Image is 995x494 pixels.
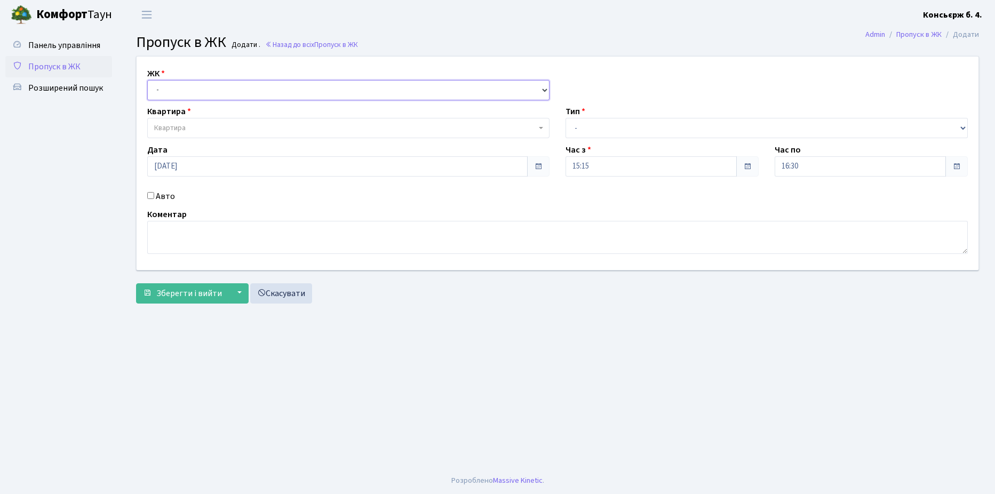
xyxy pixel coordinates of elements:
[5,77,112,99] a: Розширений пошук
[865,29,885,40] a: Admin
[775,144,801,156] label: Час по
[5,56,112,77] a: Пропуск в ЖК
[133,6,160,23] button: Переключити навігацію
[156,190,175,203] label: Авто
[451,475,544,487] div: Розроблено .
[147,67,165,80] label: ЖК
[942,29,979,41] li: Додати
[28,61,81,73] span: Пропуск в ЖК
[849,23,995,46] nav: breadcrumb
[229,41,260,50] small: Додати .
[156,288,222,299] span: Зберегти і вийти
[923,9,982,21] a: Консьєрж б. 4.
[147,105,191,118] label: Квартира
[314,39,358,50] span: Пропуск в ЖК
[36,6,112,24] span: Таун
[566,144,591,156] label: Час з
[566,105,585,118] label: Тип
[11,4,32,26] img: logo.png
[36,6,87,23] b: Комфорт
[147,208,187,221] label: Коментар
[5,35,112,56] a: Панель управління
[28,82,103,94] span: Розширений пошук
[136,283,229,304] button: Зберегти і вийти
[154,123,186,133] span: Квартира
[136,31,226,53] span: Пропуск в ЖК
[493,475,543,486] a: Massive Kinetic
[147,144,168,156] label: Дата
[896,29,942,40] a: Пропуск в ЖК
[28,39,100,51] span: Панель управління
[250,283,312,304] a: Скасувати
[265,39,358,50] a: Назад до всіхПропуск в ЖК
